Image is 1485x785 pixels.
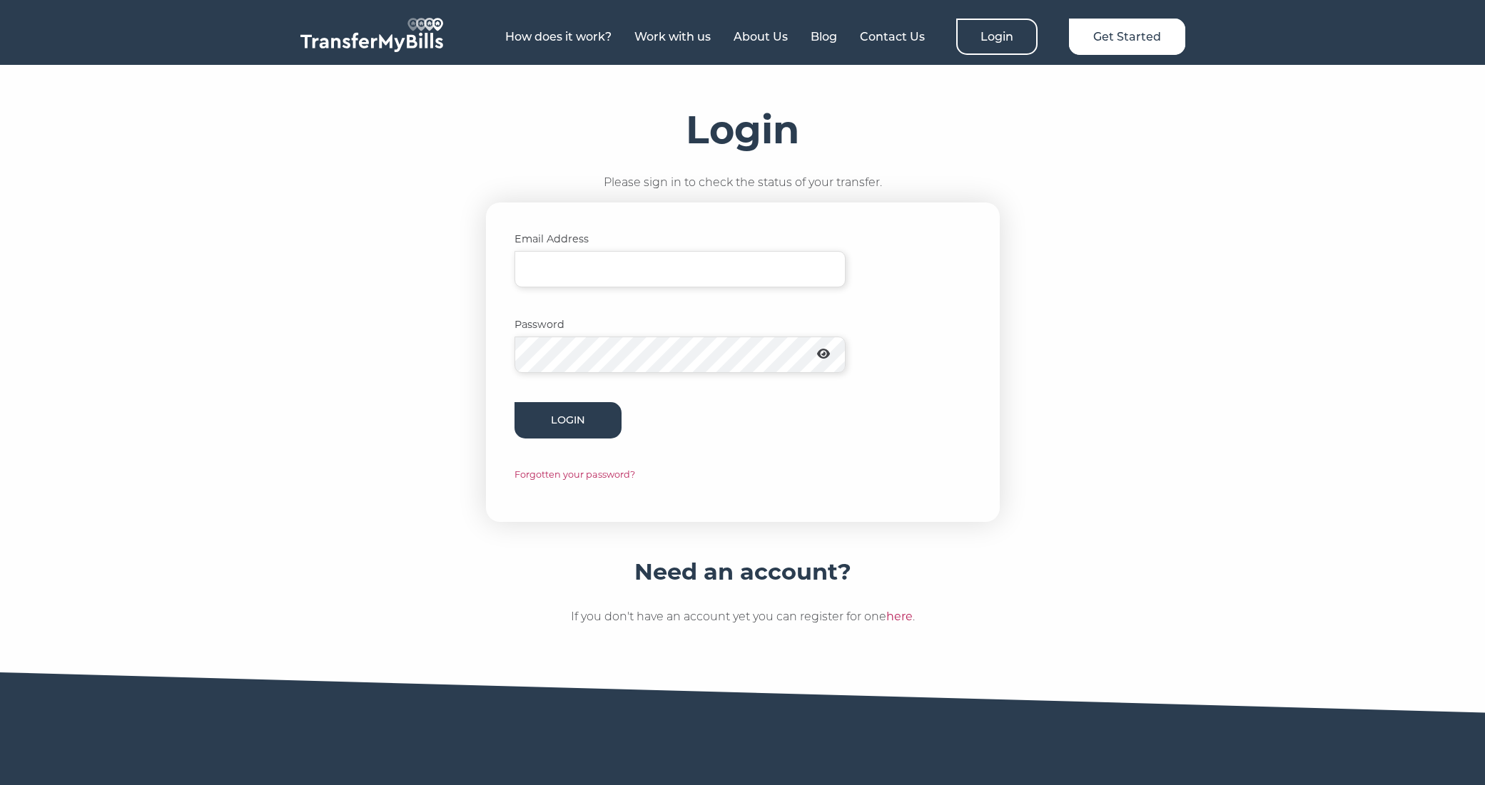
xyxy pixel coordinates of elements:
p: Please sign in to check the status of your transfer. [604,173,882,192]
a: How does it work? [505,30,612,43]
p: If you don't have an account yet you can register for one . [571,607,915,626]
h4: Need an account? [634,558,851,586]
a: Get Started [1069,19,1185,55]
a: About Us [734,30,788,43]
button: Login [515,402,622,438]
a: Login [956,19,1038,55]
a: here [886,610,913,623]
h1: Login [686,108,799,152]
img: TransferMyBills.com - Helping ease the stress of moving [300,18,443,52]
a: Blog [811,30,837,43]
a: Work with us [634,30,711,43]
label: Password [515,317,622,333]
a: Contact Us [860,30,925,43]
label: Email Address [515,231,622,247]
a: Forgotten your password? [515,469,635,480]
